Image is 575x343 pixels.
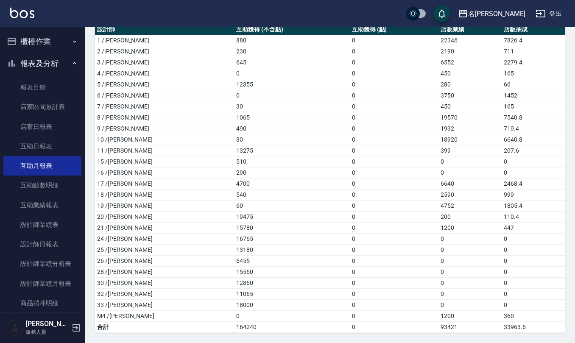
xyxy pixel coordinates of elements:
td: 30 /[PERSON_NAME] [95,277,234,288]
td: 0 [350,266,438,277]
td: 0 [438,156,502,167]
td: 164240 [234,321,350,332]
td: 10 /[PERSON_NAME] [95,134,234,145]
table: a dense table [95,24,565,333]
td: 18000 [234,299,350,310]
td: 0 [350,156,438,167]
td: 合計 [95,321,234,332]
td: 999 [502,189,565,200]
td: 0 [502,266,565,277]
td: 15560 [234,266,350,277]
td: 0 [350,57,438,68]
td: 230 [234,46,350,57]
td: 0 [234,68,350,79]
td: 6 /[PERSON_NAME] [95,90,234,101]
td: 11 /[PERSON_NAME] [95,145,234,156]
td: 3750 [438,90,502,101]
td: 15780 [234,222,350,233]
td: 880 [234,35,350,46]
td: 1805.4 [502,200,565,211]
a: 互助日報表 [3,137,81,156]
td: 19 /[PERSON_NAME] [95,200,234,211]
a: 商品消耗明細 [3,293,81,313]
td: 7540.8 [502,112,565,123]
button: 櫃檯作業 [3,31,81,53]
td: 0 [350,90,438,101]
td: 0 [502,299,565,310]
td: 24 /[PERSON_NAME] [95,233,234,244]
td: 28 /[PERSON_NAME] [95,266,234,277]
td: 0 [438,266,502,277]
td: 0 [350,277,438,288]
td: 66 [502,79,565,90]
td: 510 [234,156,350,167]
td: 165 [502,101,565,112]
td: 18920 [438,134,502,145]
td: 7 /[PERSON_NAME] [95,101,234,112]
td: 2590 [438,189,502,200]
td: 6552 [438,57,502,68]
button: 登出 [532,6,565,22]
td: 19475 [234,211,350,222]
td: 0 [350,321,438,332]
td: 9 /[PERSON_NAME] [95,123,234,134]
td: 490 [234,123,350,134]
th: 店販業績 [438,24,502,35]
h5: [PERSON_NAME] [26,320,69,328]
td: 711 [502,46,565,57]
th: 店販抽成 [502,24,565,35]
td: 25 /[PERSON_NAME] [95,244,234,255]
td: 5 /[PERSON_NAME] [95,79,234,90]
td: 0 [350,134,438,145]
td: 0 [350,255,438,266]
td: 0 [350,101,438,112]
td: 0 [350,244,438,255]
td: 22346 [438,35,502,46]
td: 0 [350,189,438,200]
a: 設計師業績月報表 [3,274,81,293]
td: 26 /[PERSON_NAME] [95,255,234,266]
td: 0 [350,35,438,46]
td: 0 [502,255,565,266]
td: 540 [234,189,350,200]
td: 30 [234,101,350,112]
td: 15 /[PERSON_NAME] [95,156,234,167]
td: 0 [502,156,565,167]
td: 0 [438,233,502,244]
td: 0 [350,299,438,310]
td: 18 /[PERSON_NAME] [95,189,234,200]
td: 4700 [234,178,350,189]
td: 0 [234,90,350,101]
td: 6640.8 [502,134,565,145]
td: 13275 [234,145,350,156]
td: 0 [438,167,502,178]
td: 0 [350,200,438,211]
td: 2279.4 [502,57,565,68]
td: 0 [438,288,502,299]
a: 設計師業績表 [3,215,81,234]
td: 0 [502,288,565,299]
td: 0 [350,310,438,321]
td: 6640 [438,178,502,189]
button: 報表及分析 [3,53,81,75]
td: 719.4 [502,123,565,134]
td: 32 /[PERSON_NAME] [95,288,234,299]
td: 0 [350,167,438,178]
td: 93421 [438,321,502,332]
td: 0 [350,123,438,134]
td: 4 /[PERSON_NAME] [95,68,234,79]
td: 207.6 [502,145,565,156]
td: 0 [234,310,350,321]
td: 0 [350,178,438,189]
td: 360 [502,310,565,321]
td: 3 /[PERSON_NAME] [95,57,234,68]
th: 互助獲得 (不含點) [234,24,350,35]
p: 服務人員 [26,328,69,336]
td: 165 [502,68,565,79]
td: 0 [502,277,565,288]
td: 447 [502,222,565,233]
a: 店家區間累計表 [3,97,81,117]
td: 0 [438,244,502,255]
td: 200 [438,211,502,222]
td: 645 [234,57,350,68]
